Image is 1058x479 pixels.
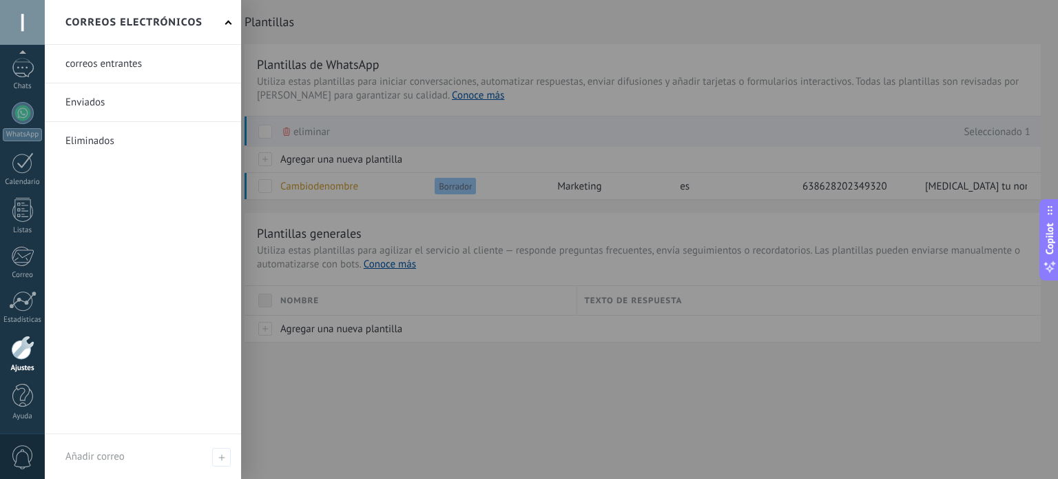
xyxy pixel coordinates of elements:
div: WhatsApp [3,128,42,141]
li: correos entrantes [45,45,241,83]
div: Estadísticas [3,316,43,325]
h2: Correos electrónicos [65,1,203,44]
div: Calendario [3,178,43,187]
div: Correo [3,271,43,280]
div: Ajustes [3,364,43,373]
div: Listas [3,226,43,235]
div: Chats [3,82,43,91]
span: Copilot [1043,223,1057,254]
span: Añadir correo [65,450,125,463]
li: Eliminados [45,122,241,160]
li: Enviados [45,83,241,122]
div: Ayuda [3,412,43,421]
span: Añadir correo [212,448,231,467]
